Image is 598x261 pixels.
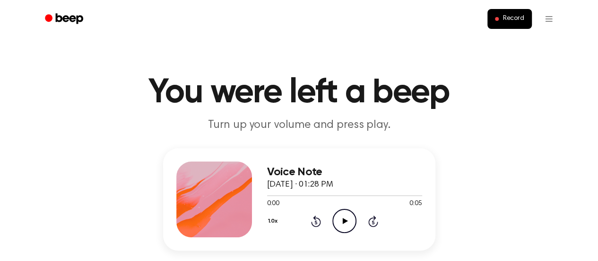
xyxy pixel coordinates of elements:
span: 0:05 [409,199,422,209]
h1: You were left a beep [57,76,541,110]
button: Open menu [537,8,560,30]
h3: Voice Note [267,166,422,179]
button: 1.0x [267,213,281,229]
span: Record [503,15,524,23]
span: 0:00 [267,199,279,209]
a: Beep [38,10,92,28]
span: [DATE] · 01:28 PM [267,180,333,189]
button: Record [487,9,531,29]
p: Turn up your volume and press play. [118,117,481,133]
